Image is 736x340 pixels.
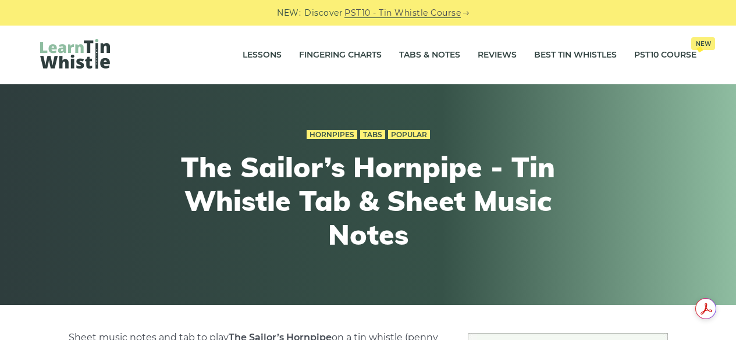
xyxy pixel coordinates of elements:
a: Popular [388,130,430,139]
h1: The Sailor’s Hornpipe - Tin Whistle Tab & Sheet Music Notes [154,151,582,251]
img: LearnTinWhistle.com [40,39,110,69]
a: Fingering Charts [299,41,382,70]
a: Tabs & Notes [399,41,460,70]
span: New [691,37,715,50]
a: Best Tin Whistles [534,41,617,70]
a: Hornpipes [307,130,357,139]
a: Reviews [478,41,517,70]
a: Tabs [360,130,385,139]
a: PST10 CourseNew [634,41,696,70]
a: Lessons [243,41,282,70]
